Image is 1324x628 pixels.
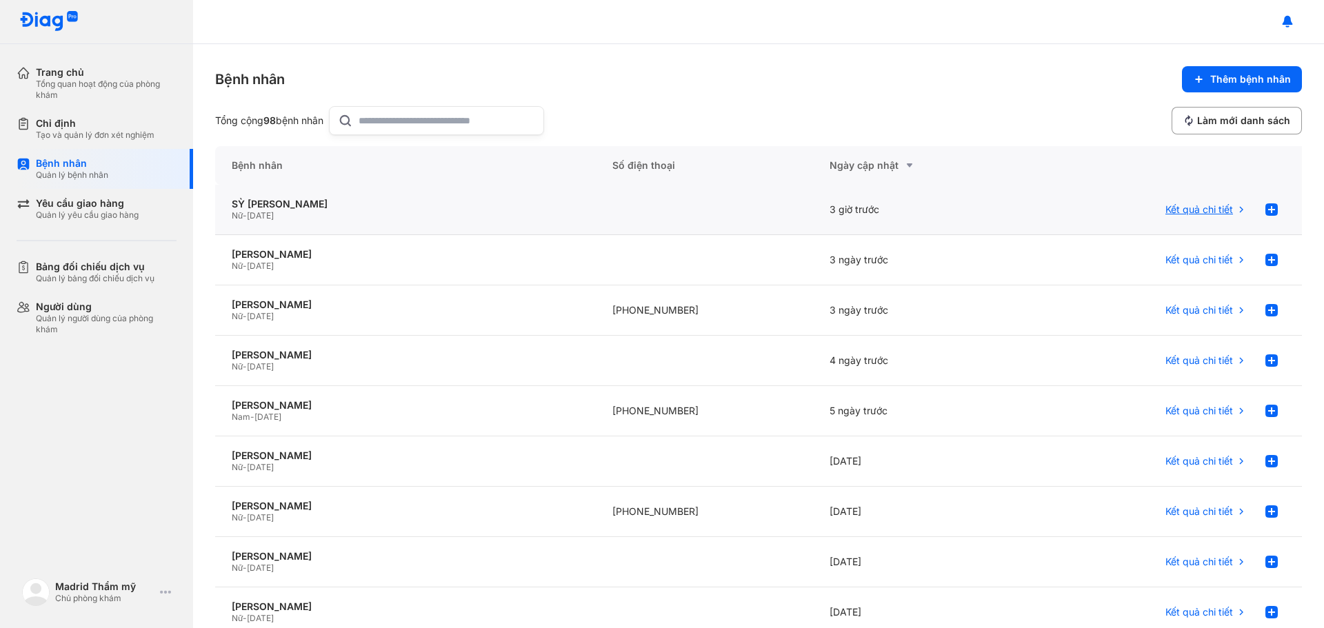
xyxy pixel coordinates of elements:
[813,436,1030,487] div: [DATE]
[596,487,813,537] div: [PHONE_NUMBER]
[36,261,154,273] div: Bảng đối chiếu dịch vụ
[232,198,579,210] div: SỲ [PERSON_NAME]
[1165,354,1233,367] span: Kết quả chi tiết
[36,301,177,313] div: Người dùng
[232,449,579,462] div: [PERSON_NAME]
[232,298,579,311] div: [PERSON_NAME]
[232,399,579,412] div: [PERSON_NAME]
[813,235,1030,285] div: 3 ngày trước
[247,361,274,372] span: [DATE]
[1210,73,1291,85] span: Thêm bệnh nhân
[813,336,1030,386] div: 4 ngày trước
[36,197,139,210] div: Yêu cầu giao hàng
[36,313,177,335] div: Quản lý người dùng của phòng khám
[36,210,139,221] div: Quản lý yêu cầu giao hàng
[243,462,247,472] span: -
[215,70,285,89] div: Bệnh nhân
[36,170,108,181] div: Quản lý bệnh nhân
[36,79,177,101] div: Tổng quan hoạt động của phòng khám
[250,412,254,422] span: -
[813,185,1030,235] div: 3 giờ trước
[232,311,243,321] span: Nữ
[232,412,250,422] span: Nam
[243,613,247,623] span: -
[813,487,1030,537] div: [DATE]
[232,563,243,573] span: Nữ
[247,311,274,321] span: [DATE]
[596,146,813,185] div: Số điện thoại
[232,512,243,523] span: Nữ
[243,512,247,523] span: -
[36,117,154,130] div: Chỉ định
[1165,556,1233,568] span: Kết quả chi tiết
[596,386,813,436] div: [PHONE_NUMBER]
[813,285,1030,336] div: 3 ngày trước
[1172,107,1302,134] button: Làm mới danh sách
[1165,254,1233,266] span: Kết quả chi tiết
[232,361,243,372] span: Nữ
[247,563,274,573] span: [DATE]
[243,563,247,573] span: -
[1165,606,1233,618] span: Kết quả chi tiết
[232,248,579,261] div: [PERSON_NAME]
[243,361,247,372] span: -
[1165,304,1233,316] span: Kết quả chi tiết
[232,550,579,563] div: [PERSON_NAME]
[1165,203,1233,216] span: Kết quả chi tiết
[247,261,274,271] span: [DATE]
[247,210,274,221] span: [DATE]
[813,386,1030,436] div: 5 ngày trước
[247,512,274,523] span: [DATE]
[243,311,247,321] span: -
[232,500,579,512] div: [PERSON_NAME]
[830,157,1014,174] div: Ngày cập nhật
[36,273,154,284] div: Quản lý bảng đối chiếu dịch vụ
[232,613,243,623] span: Nữ
[1165,505,1233,518] span: Kết quả chi tiết
[36,66,177,79] div: Trang chủ
[243,210,247,221] span: -
[36,130,154,141] div: Tạo và quản lý đơn xét nghiệm
[254,412,281,422] span: [DATE]
[243,261,247,271] span: -
[1197,114,1290,127] span: Làm mới danh sách
[247,462,274,472] span: [DATE]
[1182,66,1302,92] button: Thêm bệnh nhân
[19,11,79,32] img: logo
[596,285,813,336] div: [PHONE_NUMBER]
[813,537,1030,587] div: [DATE]
[263,114,276,126] span: 98
[215,114,323,127] div: Tổng cộng bệnh nhân
[247,613,274,623] span: [DATE]
[215,146,596,185] div: Bệnh nhân
[22,578,50,606] img: logo
[1165,405,1233,417] span: Kết quả chi tiết
[36,157,108,170] div: Bệnh nhân
[55,593,154,604] div: Chủ phòng khám
[232,210,243,221] span: Nữ
[1165,455,1233,467] span: Kết quả chi tiết
[55,580,154,593] div: Madrid Thẩm mỹ
[232,600,579,613] div: [PERSON_NAME]
[232,462,243,472] span: Nữ
[232,349,579,361] div: [PERSON_NAME]
[232,261,243,271] span: Nữ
